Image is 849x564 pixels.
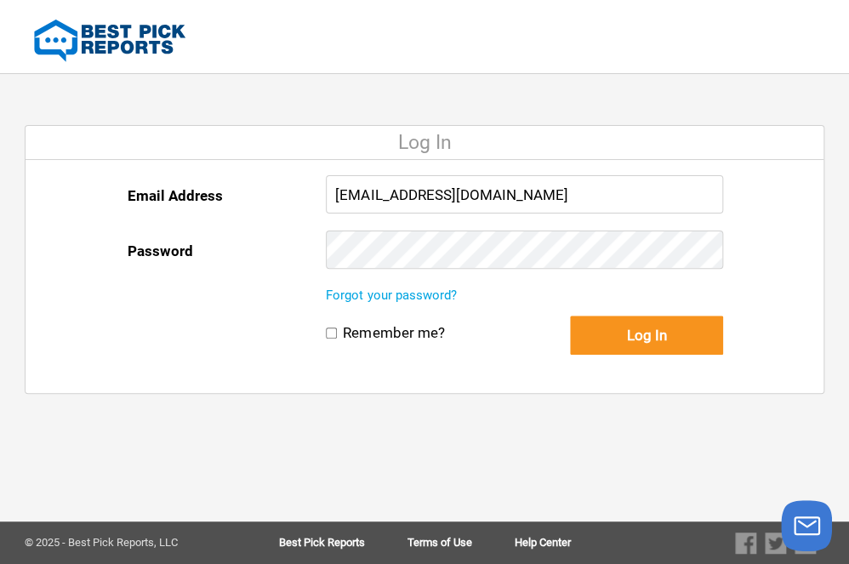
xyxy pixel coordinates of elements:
div: © 2025 - Best Pick Reports, LLC [25,537,225,549]
a: Forgot your password? [326,288,456,303]
a: Help Center [515,537,571,549]
a: Terms of Use [407,537,515,549]
img: Best Pick Reports Logo [34,20,185,62]
button: Log In [570,316,723,355]
a: Best Pick Reports [279,537,407,549]
button: Launch chat [781,500,832,551]
label: Remember me? [343,324,444,342]
label: Email Address [128,175,223,216]
label: Password [128,231,193,271]
div: Log In [26,126,823,160]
